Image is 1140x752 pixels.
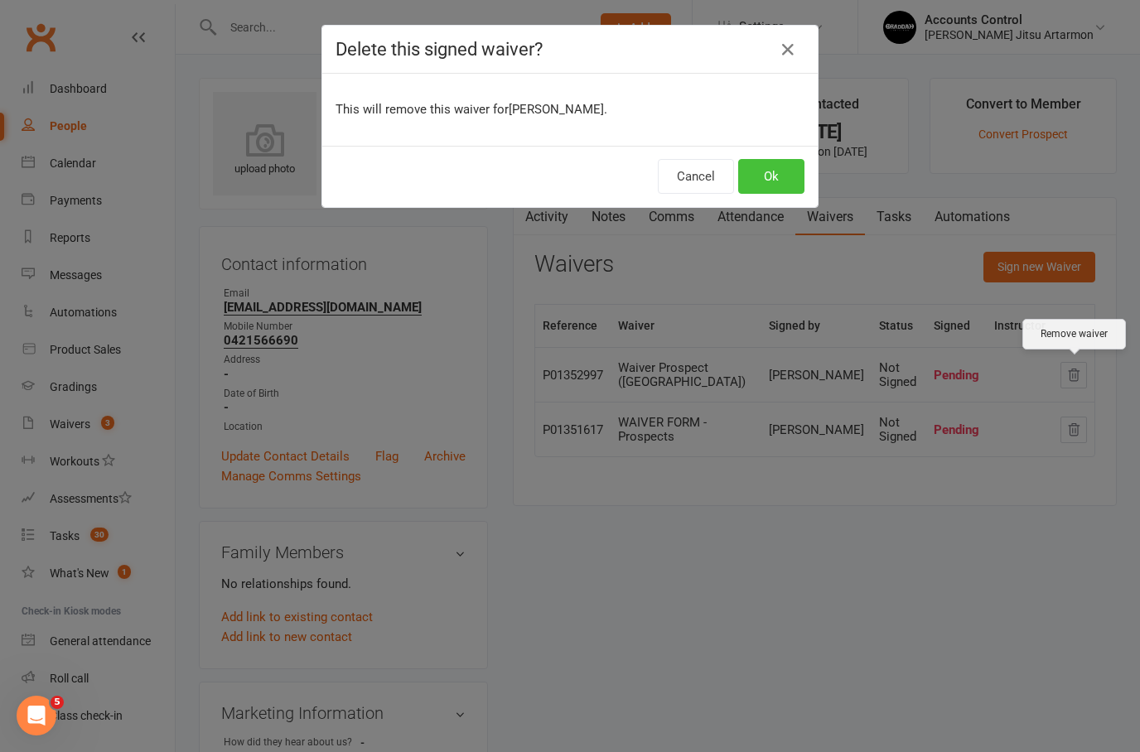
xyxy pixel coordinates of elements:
[658,159,734,194] button: Cancel
[17,696,56,735] iframe: Intercom live chat
[51,696,64,709] span: 5
[336,39,804,60] h4: Delete this signed waiver?
[336,99,804,119] p: This will remove this waiver for [PERSON_NAME] .
[738,159,804,194] button: Ok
